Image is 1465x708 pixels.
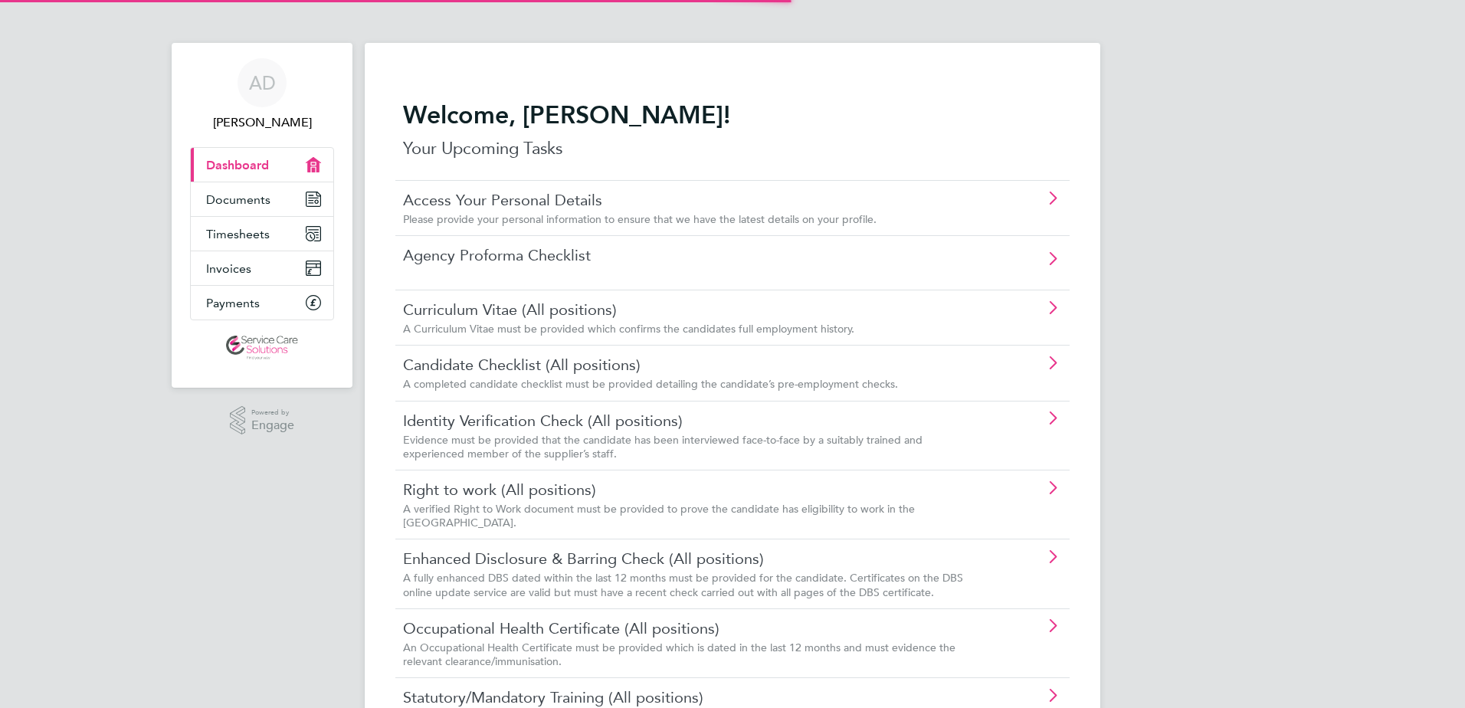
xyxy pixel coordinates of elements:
[403,433,923,461] span: Evidence must be provided that the candidate has been interviewed face-to-face by a suitably trai...
[403,502,915,529] span: A verified Right to Work document must be provided to prove the candidate has eligibility to work...
[403,687,975,707] a: Statutory/Mandatory Training (All positions)
[226,336,298,360] img: servicecare-logo-retina.png
[403,480,975,500] a: Right to work (All positions)
[403,641,955,668] span: An Occupational Health Certificate must be provided which is dated in the last 12 months and must...
[191,251,333,285] a: Invoices
[403,618,975,638] a: Occupational Health Certificate (All positions)
[403,136,1062,161] p: Your Upcoming Tasks
[249,73,276,93] span: AD
[206,158,269,172] span: Dashboard
[206,227,270,241] span: Timesheets
[403,355,975,375] a: Candidate Checklist (All positions)
[190,336,334,360] a: Go to home page
[206,296,260,310] span: Payments
[191,182,333,216] a: Documents
[206,261,251,276] span: Invoices
[191,148,333,182] a: Dashboard
[403,190,975,210] a: Access Your Personal Details
[251,406,294,419] span: Powered by
[206,192,270,207] span: Documents
[190,58,334,132] a: AD[PERSON_NAME]
[403,300,975,320] a: Curriculum Vitae (All positions)
[172,43,352,388] nav: Main navigation
[403,322,854,336] span: A Curriculum Vitae must be provided which confirms the candidates full employment history.
[191,217,333,251] a: Timesheets
[403,377,898,391] span: A completed candidate checklist must be provided detailing the candidate’s pre-employment checks.
[403,411,975,431] a: Identity Verification Check (All positions)
[403,245,975,265] a: Agency Proforma Checklist
[403,571,963,598] span: A fully enhanced DBS dated within the last 12 months must be provided for the candidate. Certific...
[190,113,334,132] span: Alicia Diyyo
[191,286,333,320] a: Payments
[230,406,295,435] a: Powered byEngage
[403,549,975,569] a: Enhanced Disclosure & Barring Check (All positions)
[251,419,294,432] span: Engage
[403,212,877,226] span: Please provide your personal information to ensure that we have the latest details on your profile.
[403,100,1062,130] h2: Welcome, [PERSON_NAME]!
